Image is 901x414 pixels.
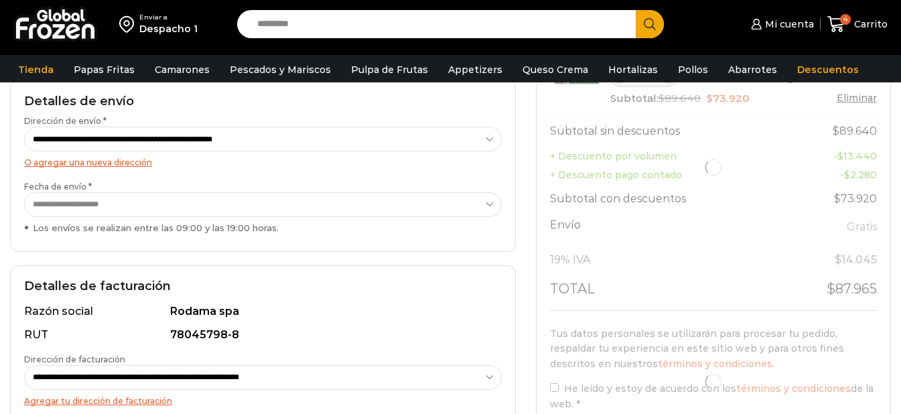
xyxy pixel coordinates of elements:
span: 4 [840,14,851,25]
span: Mi cuenta [762,17,814,31]
select: Fecha de envío * Los envíos se realizan entre las 09:00 y las 19:00 horas. [24,192,502,217]
div: Razón social [24,304,167,320]
a: Mi cuenta [748,11,813,38]
span: Carrito [851,17,888,31]
img: address-field-icon.svg [119,13,139,36]
div: Despacho 1 [139,22,198,36]
a: Appetizers [441,57,509,82]
a: Descuentos [790,57,865,82]
div: RUT [24,328,167,343]
a: Camarones [148,57,216,82]
label: Dirección de envío * [24,115,502,151]
a: Agregar tu dirección de facturación [24,396,172,406]
div: Enviar a [139,13,198,22]
h2: Detalles de envío [24,94,502,109]
label: Fecha de envío * [24,181,502,234]
a: Pollos [671,57,715,82]
h2: Detalles de facturación [24,279,502,294]
div: 78045798-8 [170,328,495,343]
a: Tienda [11,57,60,82]
a: Hortalizas [602,57,665,82]
select: Dirección de facturación [24,365,502,390]
a: O agregar una nueva dirección [24,157,152,167]
a: Pulpa de Frutas [344,57,435,82]
select: Dirección de envío * [24,127,502,151]
div: Rodama spa [170,304,495,320]
a: 4 Carrito [827,9,888,40]
label: Dirección de facturación [24,354,502,390]
button: Search button [636,10,664,38]
a: Papas Fritas [67,57,141,82]
a: Queso Crema [516,57,595,82]
a: Pescados y Mariscos [223,57,338,82]
div: Los envíos se realizan entre las 09:00 y las 19:00 horas. [24,222,502,234]
a: Abarrotes [721,57,784,82]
